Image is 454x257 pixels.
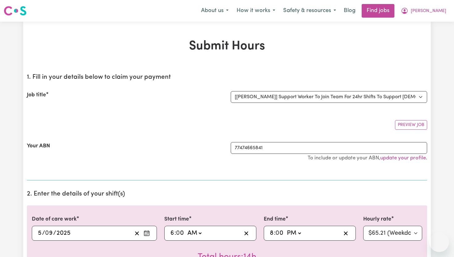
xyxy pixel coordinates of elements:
label: Hourly rate [363,215,391,223]
input: -- [38,229,42,238]
label: Job title [27,91,46,99]
span: 0 [45,230,49,236]
input: -- [276,229,284,238]
label: End time [264,215,286,223]
small: To include or update your ABN, . [308,155,427,161]
a: Blog [340,4,359,18]
h1: Submit Hours [27,39,427,54]
label: Your ABN [27,142,50,150]
button: My Account [397,4,450,17]
a: update your profile [380,155,426,161]
input: -- [45,229,53,238]
button: About us [197,4,233,17]
input: -- [177,229,185,238]
span: [PERSON_NAME] [411,8,446,15]
label: Date of care work [32,215,77,223]
input: -- [170,229,174,238]
span: : [174,230,176,237]
span: 0 [275,230,279,236]
button: Safety & resources [279,4,340,17]
img: Careseekers logo [4,5,27,16]
span: / [42,230,45,237]
input: -- [270,229,274,238]
input: ---- [56,229,71,238]
button: How it works [233,4,279,17]
h2: 2. Enter the details of your shift(s) [27,190,427,198]
span: / [53,230,56,237]
button: Preview Job [395,120,427,130]
a: Find jobs [362,4,394,18]
button: Enter the date of care work [142,229,152,238]
a: Careseekers logo [4,4,27,18]
span: : [274,230,275,237]
h2: 1. Fill in your details below to claim your payment [27,74,427,81]
button: Clear date [132,229,142,238]
span: 0 [176,230,180,236]
label: Start time [164,215,189,223]
iframe: Button to launch messaging window [429,232,449,252]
